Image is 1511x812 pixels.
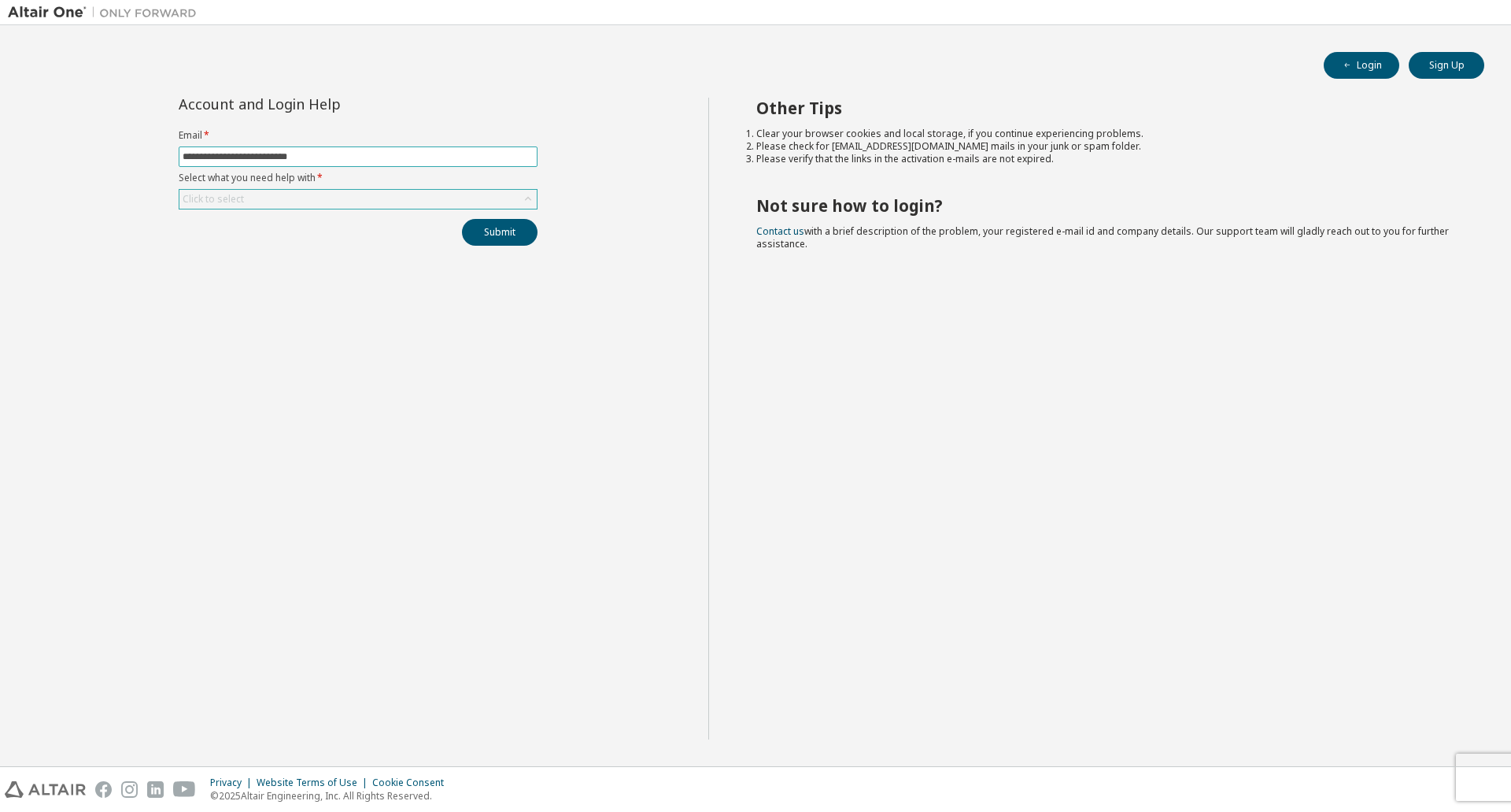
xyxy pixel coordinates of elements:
[147,781,164,798] img: linkedin.svg
[756,140,1457,153] li: Please check for [EMAIL_ADDRESS][DOMAIN_NAME] mails in your junk or spam folder.
[179,98,466,110] div: Account and Login Help
[5,781,86,798] img: altair_logo.svg
[179,172,538,184] label: Select what you need help with
[210,777,257,789] div: Privacy
[95,781,112,798] img: facebook.svg
[1409,52,1484,79] button: Sign Up
[179,190,537,209] div: Click to select
[121,781,138,798] img: instagram.svg
[1324,52,1399,79] button: Login
[756,153,1457,165] li: Please verify that the links in the activation e-mails are not expired.
[173,781,196,798] img: youtube.svg
[257,777,372,789] div: Website Terms of Use
[756,98,1457,118] h2: Other Tips
[8,5,205,20] img: Altair One
[179,129,538,142] label: Email
[210,789,453,803] p: © 2025 Altair Engineering, Inc. All Rights Reserved.
[756,195,1457,216] h2: Not sure how to login?
[756,224,1449,250] span: with a brief description of the problem, your registered e-mail id and company details. Our suppo...
[756,128,1457,140] li: Clear your browser cookies and local storage, if you continue experiencing problems.
[756,224,804,238] a: Contact us
[183,193,244,206] div: Click to select
[372,777,453,789] div: Cookie Consent
[462,219,538,246] button: Submit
